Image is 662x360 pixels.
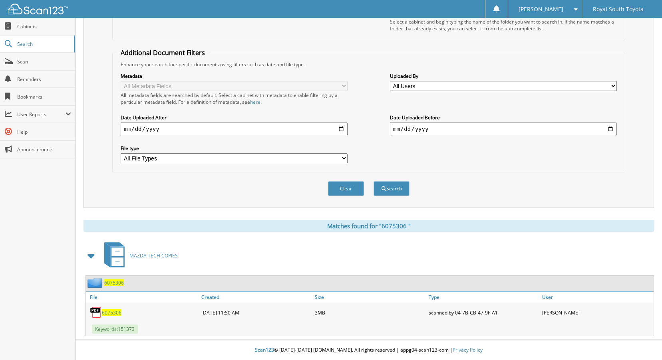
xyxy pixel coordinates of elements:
div: All metadata fields are searched by default. Select a cabinet with metadata to enable filtering b... [121,92,348,105]
span: Search [17,41,70,47]
a: here [250,99,260,105]
span: User Reports [17,111,66,118]
button: Clear [328,181,364,196]
iframe: Chat Widget [622,322,662,360]
a: Privacy Policy [453,346,483,353]
div: scanned by 04-7B-CB-47-9F-A1 [427,305,540,320]
img: PDF.png [90,307,102,318]
span: Announcements [17,146,71,153]
a: Created [199,292,313,303]
a: 6075306 [104,279,124,286]
div: 3MB [313,305,426,320]
div: [DATE] 11:50 AM [199,305,313,320]
span: Help [17,129,71,135]
label: File type [121,145,348,152]
div: Matches found for "6075306 " [83,220,654,232]
a: MAZDA TECH COPIES [99,240,178,271]
span: Keywords: 1 5 1 3 7 3 [92,324,138,334]
img: scan123-logo-white.svg [8,4,68,14]
span: 6 0 7 5 3 0 6 [104,279,124,286]
span: Cabinets [17,23,71,30]
div: Select a cabinet and begin typing the name of the folder you want to search in. If the name match... [390,18,617,32]
span: Reminders [17,76,71,83]
a: 6075306 [102,309,121,316]
div: Enhance your search for specific documents using filters such as date and file type. [117,61,620,68]
input: end [390,123,617,135]
label: Metadata [121,73,348,79]
div: © [DATE]-[DATE] [DOMAIN_NAME]. All rights reserved | appg04-scan123-com | [76,340,662,360]
span: Bookmarks [17,93,71,100]
span: [PERSON_NAME] [519,7,563,12]
a: Size [313,292,426,303]
label: Date Uploaded Before [390,114,617,121]
span: 6 0 7 5 3 0 6 [102,309,121,316]
button: Search [374,181,410,196]
label: Uploaded By [390,73,617,79]
span: M A Z D A T E C H C O P I E S [129,252,178,259]
span: Scan [17,58,71,65]
label: Date Uploaded After [121,114,348,121]
span: Scan123 [255,346,274,353]
span: Royal South Toyota [593,7,644,12]
a: Type [427,292,540,303]
img: folder2.png [87,278,104,288]
a: File [86,292,199,303]
a: User [540,292,654,303]
legend: Additional Document Filters [117,48,209,57]
div: [PERSON_NAME] [540,305,654,320]
input: start [121,123,348,135]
